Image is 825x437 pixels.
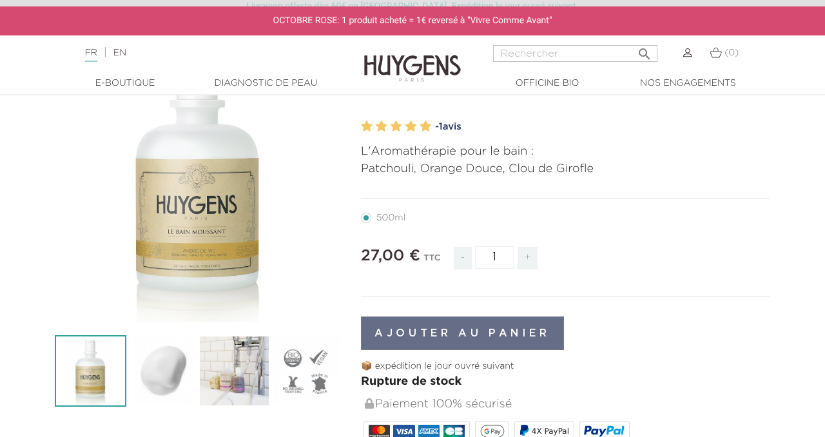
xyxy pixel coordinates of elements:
p: L'Aromathérapie pour le bain : [361,143,770,160]
span: (0) [724,48,739,57]
label: 5 [420,117,431,136]
span: 4X PayPal [532,427,569,436]
label: 500ml [361,213,421,223]
label: 1 [361,117,373,136]
a: Nos engagements [623,77,752,90]
label: 2 [376,117,387,136]
img: Paiement 100% sécurisé [365,398,374,409]
div: TTC [423,244,440,279]
img: LE BAIN MOUSSANT 500ml ARBRE DE VIE [55,335,126,407]
a: -1avis [435,117,770,137]
span: 27,00 € [361,248,420,264]
label: 3 [391,117,402,136]
a: Diagnostic de peau [201,77,330,90]
a: FR [85,48,97,62]
i:  [637,43,652,58]
div: | [79,45,335,61]
button:  [633,41,656,59]
label: 4 [405,117,416,136]
input: Quantité [475,246,514,269]
span: Rupture de stock [361,376,461,387]
a: Officine Bio [483,77,612,90]
p: Patchouli, Orange Douce, Clou de Girofle [361,160,770,178]
span: 1 [439,122,443,131]
button: Ajouter au panier [361,316,564,350]
input: Rechercher [493,45,657,62]
span: + [518,247,538,269]
img: Huygens [364,34,461,84]
a: EN [113,48,126,57]
p: 📦 expédition le jour ouvré suivant [361,360,770,373]
a: E-Boutique [61,77,189,90]
div: Paiement 100% sécurisé [364,391,770,418]
span: - [454,247,472,269]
